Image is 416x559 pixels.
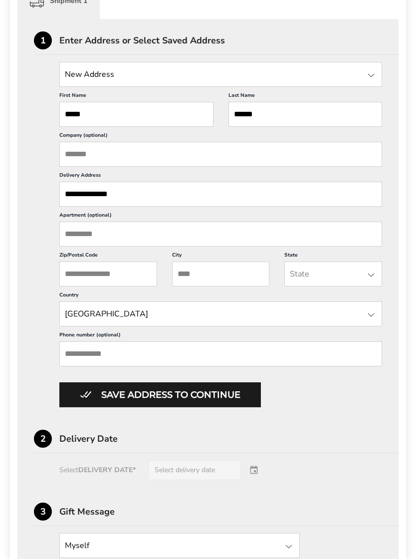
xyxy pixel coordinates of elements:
[228,92,383,102] label: Last Name
[59,382,261,407] button: Button save address
[59,331,382,341] label: Phone number (optional)
[59,291,382,301] label: Country
[59,507,399,516] div: Gift Message
[228,102,383,127] input: Last Name
[59,262,157,286] input: ZIP
[59,142,382,167] input: Company
[59,222,382,247] input: Apartment
[34,503,52,521] div: 3
[59,434,399,443] div: Delivery Date
[284,262,382,286] input: State
[59,212,382,222] label: Apartment (optional)
[59,62,382,87] input: State
[59,252,157,262] label: Zip/Postal Code
[59,92,213,102] label: First Name
[59,301,382,326] input: State
[59,182,382,207] input: Delivery Address
[59,172,382,182] label: Delivery Address
[34,430,52,448] div: 2
[34,31,52,49] div: 1
[172,262,270,286] input: City
[59,36,399,45] div: Enter Address or Select Saved Address
[59,533,300,558] input: State
[284,252,382,262] label: State
[59,102,213,127] input: First Name
[172,252,270,262] label: City
[59,132,382,142] label: Company (optional)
